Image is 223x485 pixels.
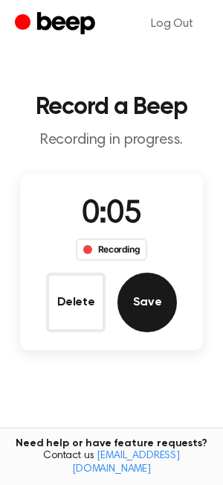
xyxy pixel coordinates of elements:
span: Contact us [9,450,214,476]
h1: Record a Beep [12,95,211,119]
div: Recording [76,238,148,261]
button: Save Audio Record [117,273,177,332]
a: Beep [15,10,99,39]
a: Log Out [136,6,208,42]
p: Recording in progress. [12,131,211,150]
a: [EMAIL_ADDRESS][DOMAIN_NAME] [72,451,180,475]
span: 0:05 [82,199,141,230]
button: Delete Audio Record [46,273,106,332]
